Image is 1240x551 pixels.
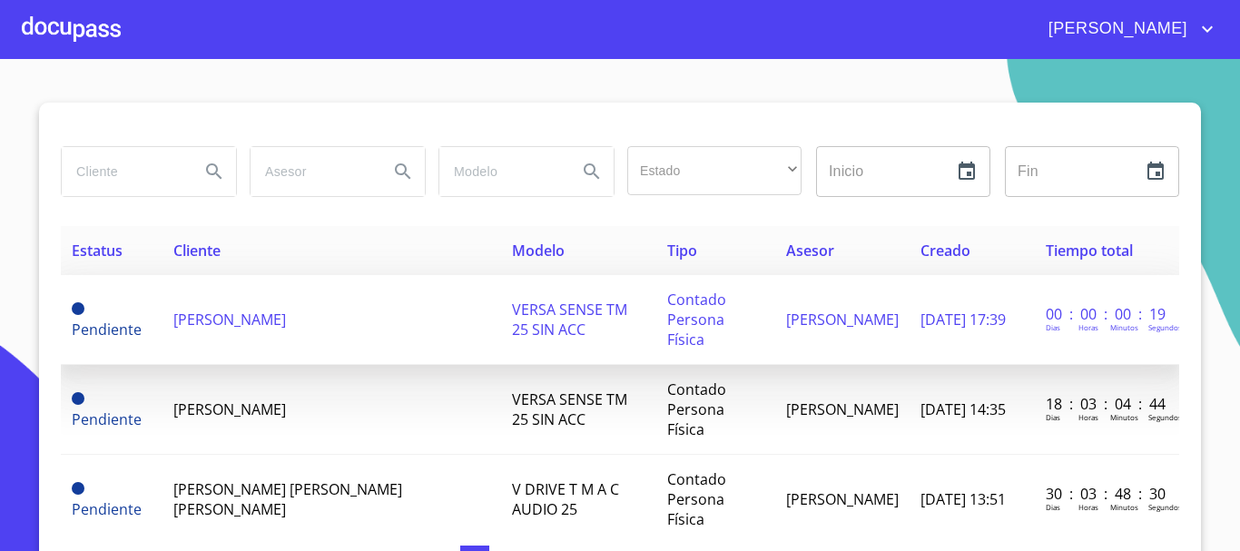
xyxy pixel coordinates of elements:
p: Segundos [1148,412,1182,422]
p: Minutos [1110,322,1138,332]
button: Search [570,150,614,193]
span: [DATE] 13:51 [920,489,1006,509]
span: Modelo [512,241,565,261]
span: [PERSON_NAME] [173,310,286,330]
p: Minutos [1110,502,1138,512]
p: 00 : 00 : 00 : 19 [1046,304,1168,324]
p: Segundos [1148,322,1182,332]
span: Pendiente [72,409,142,429]
p: Horas [1078,502,1098,512]
span: VERSA SENSE TM 25 SIN ACC [512,389,627,429]
span: Contado Persona Física [667,469,726,529]
p: Dias [1046,502,1060,512]
div: ​ [627,146,802,195]
span: [PERSON_NAME] [786,399,899,419]
span: [PERSON_NAME] [1035,15,1196,44]
span: Tiempo total [1046,241,1133,261]
span: Pendiente [72,320,142,339]
span: [PERSON_NAME] [786,310,899,330]
span: [PERSON_NAME] [173,399,286,419]
span: [DATE] 17:39 [920,310,1006,330]
button: Search [192,150,236,193]
span: V DRIVE T M A C AUDIO 25 [512,479,619,519]
p: Segundos [1148,502,1182,512]
span: Estatus [72,241,123,261]
span: Pendiente [72,302,84,315]
span: Asesor [786,241,834,261]
p: Dias [1046,322,1060,332]
p: 18 : 03 : 04 : 44 [1046,394,1168,414]
p: Dias [1046,412,1060,422]
p: Horas [1078,322,1098,332]
input: search [439,147,563,196]
span: [PERSON_NAME] [786,489,899,509]
span: Creado [920,241,970,261]
span: Cliente [173,241,221,261]
button: Search [381,150,425,193]
p: 30 : 03 : 48 : 30 [1046,484,1168,504]
span: Tipo [667,241,697,261]
input: search [62,147,185,196]
span: Contado Persona Física [667,290,726,349]
button: account of current user [1035,15,1218,44]
span: Pendiente [72,499,142,519]
span: VERSA SENSE TM 25 SIN ACC [512,300,627,339]
span: Pendiente [72,392,84,405]
span: [PERSON_NAME] [PERSON_NAME] [PERSON_NAME] [173,479,402,519]
p: Horas [1078,412,1098,422]
input: search [251,147,374,196]
span: [DATE] 14:35 [920,399,1006,419]
span: Contado Persona Física [667,379,726,439]
span: Pendiente [72,482,84,495]
p: Minutos [1110,412,1138,422]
